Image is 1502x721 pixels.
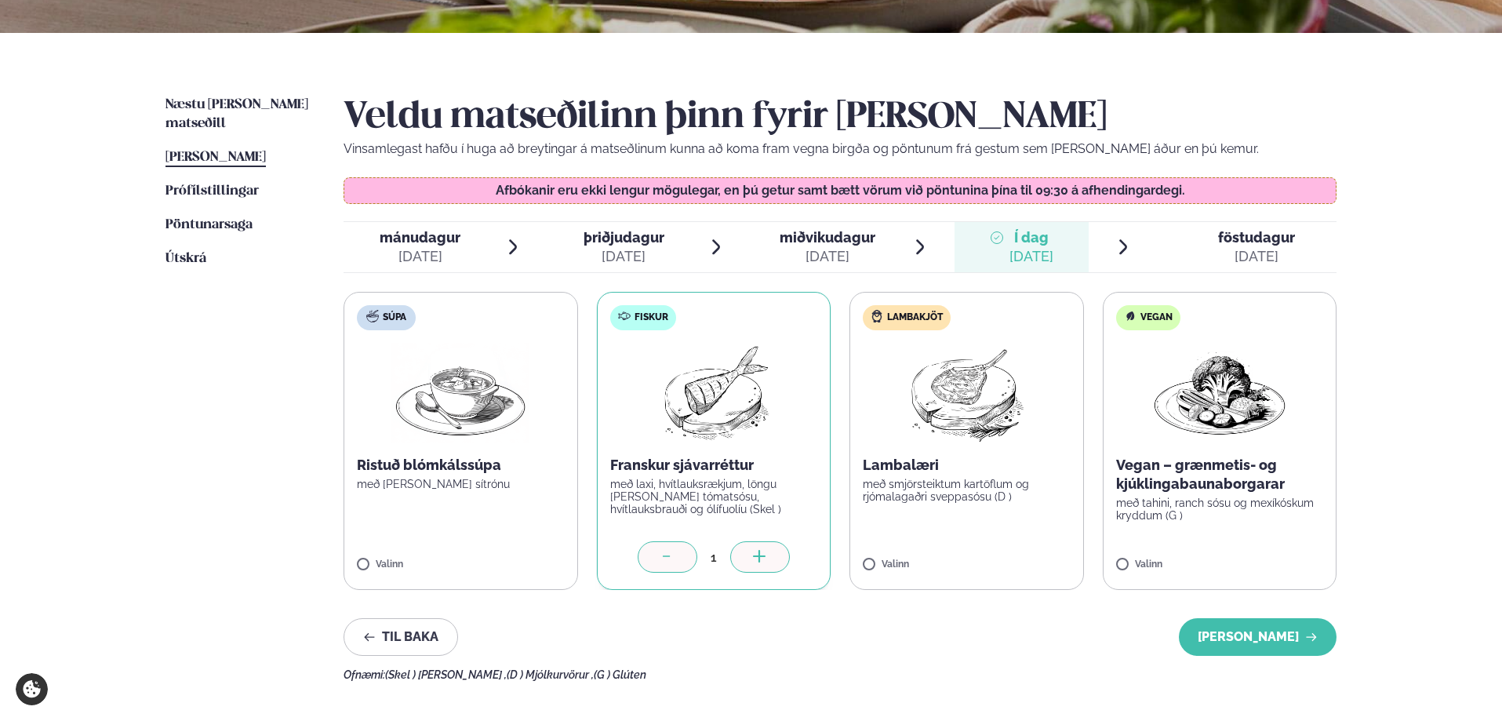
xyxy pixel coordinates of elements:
button: [PERSON_NAME] [1179,618,1337,656]
a: [PERSON_NAME] [165,148,266,167]
div: [DATE] [1218,247,1295,266]
a: Næstu [PERSON_NAME] matseðill [165,96,312,133]
span: Lambakjöt [887,311,943,324]
span: Súpa [383,311,406,324]
div: [DATE] [584,247,664,266]
p: Afbókanir eru ekki lengur mögulegar, en þú getur samt bætt vörum við pöntunina þína til 09:30 á a... [360,184,1321,197]
img: Lamb-Meat.png [897,343,1036,443]
div: 1 [697,548,730,566]
span: föstudagur [1218,229,1295,246]
p: með tahini, ranch sósu og mexíkóskum kryddum (G ) [1116,497,1324,522]
span: Pöntunarsaga [165,218,253,231]
span: Fiskur [635,311,668,324]
div: [DATE] [1009,247,1053,266]
img: Lamb.svg [871,310,883,322]
img: Vegan.svg [1124,310,1137,322]
span: (G ) Glúten [594,668,646,681]
button: Til baka [344,618,458,656]
img: Soup.png [391,343,529,443]
p: Vinsamlegast hafðu í huga að breytingar á matseðlinum kunna að koma fram vegna birgða og pöntunum... [344,140,1337,158]
div: [DATE] [380,247,460,266]
img: soup.svg [366,310,379,322]
span: miðvikudagur [780,229,875,246]
img: fish.svg [618,310,631,322]
span: mánudagur [380,229,460,246]
p: með [PERSON_NAME] sítrónu [357,478,565,490]
span: Vegan [1140,311,1173,324]
span: Í dag [1009,228,1053,247]
span: þriðjudagur [584,229,664,246]
p: Lambalæri [863,456,1071,475]
p: Franskur sjávarréttur [610,456,818,475]
div: Ofnæmi: [344,668,1337,681]
a: Pöntunarsaga [165,216,253,235]
span: Næstu [PERSON_NAME] matseðill [165,98,308,130]
span: Útskrá [165,252,206,265]
a: Útskrá [165,249,206,268]
span: Prófílstillingar [165,184,259,198]
a: Cookie settings [16,673,48,705]
span: (D ) Mjólkurvörur , [507,668,594,681]
div: [DATE] [780,247,875,266]
img: Fish.png [644,343,783,443]
span: (Skel ) [PERSON_NAME] , [385,668,507,681]
p: með laxi, hvítlauksrækjum, löngu [PERSON_NAME] tómatsósu, hvítlauksbrauði og ólífuolíu (Skel ) [610,478,818,515]
p: með smjörsteiktum kartöflum og rjómalagaðri sveppasósu (D ) [863,478,1071,503]
a: Prófílstillingar [165,182,259,201]
span: [PERSON_NAME] [165,151,266,164]
p: Vegan – grænmetis- og kjúklingabaunaborgarar [1116,456,1324,493]
p: Ristuð blómkálssúpa [357,456,565,475]
img: Vegan.png [1151,343,1289,443]
h2: Veldu matseðilinn þinn fyrir [PERSON_NAME] [344,96,1337,140]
